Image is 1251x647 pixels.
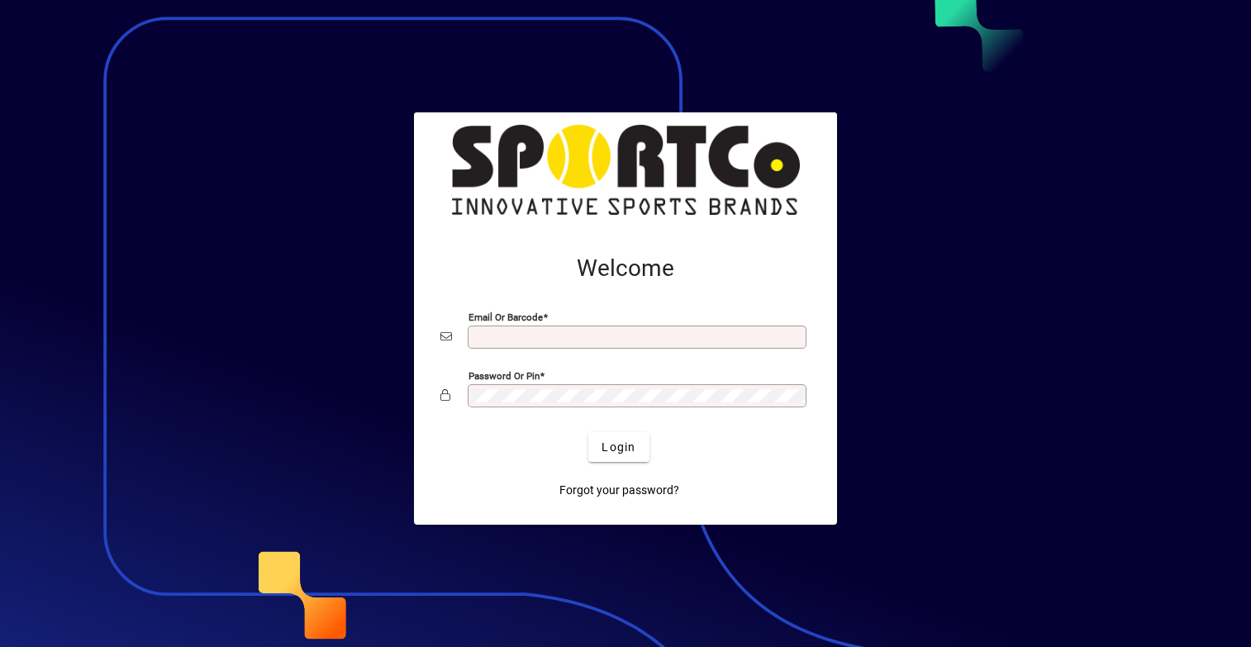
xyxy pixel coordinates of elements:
span: Forgot your password? [559,482,679,499]
h2: Welcome [440,255,811,283]
button: Login [588,432,649,462]
mat-label: Email or Barcode [469,312,543,323]
mat-label: Password or Pin [469,370,540,382]
a: Forgot your password? [553,475,686,505]
span: Login [602,439,635,456]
